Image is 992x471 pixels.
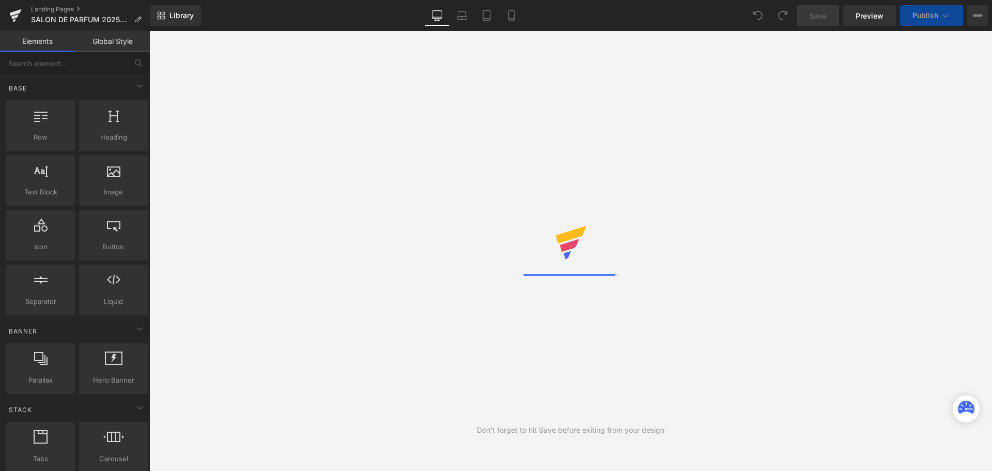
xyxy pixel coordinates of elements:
a: New Library [150,5,201,26]
span: Row [9,132,72,143]
a: Mobile [499,5,524,26]
a: Tablet [474,5,499,26]
a: Laptop [450,5,474,26]
span: Stack [8,405,33,415]
div: Don't forget to hit Save before exiting from your design [477,424,664,436]
span: Hero Banner [82,375,145,386]
span: Text Block [9,187,72,197]
span: Image [82,187,145,197]
span: Tabs [9,453,72,464]
span: Liquid [82,296,145,307]
span: SALON DE PARFUM 2025（サロン ド パルファン 2025） [31,16,130,24]
span: Preview [856,10,884,21]
a: Preview [843,5,896,26]
span: Heading [82,132,145,143]
span: Separator [9,296,72,307]
a: Desktop [425,5,450,26]
button: Undo [748,5,768,26]
button: More [967,5,988,26]
span: Library [169,11,194,20]
span: Save [810,10,827,21]
a: Landing Pages [31,5,150,13]
span: Button [82,241,145,252]
span: Base [8,83,28,93]
span: Icon [9,241,72,252]
span: Publish [912,11,938,20]
span: Carousel [82,453,145,464]
span: Parallax [9,375,72,386]
button: Redo [772,5,793,26]
span: Banner [8,326,38,336]
button: Publish [900,5,963,26]
a: Global Style [75,31,150,52]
